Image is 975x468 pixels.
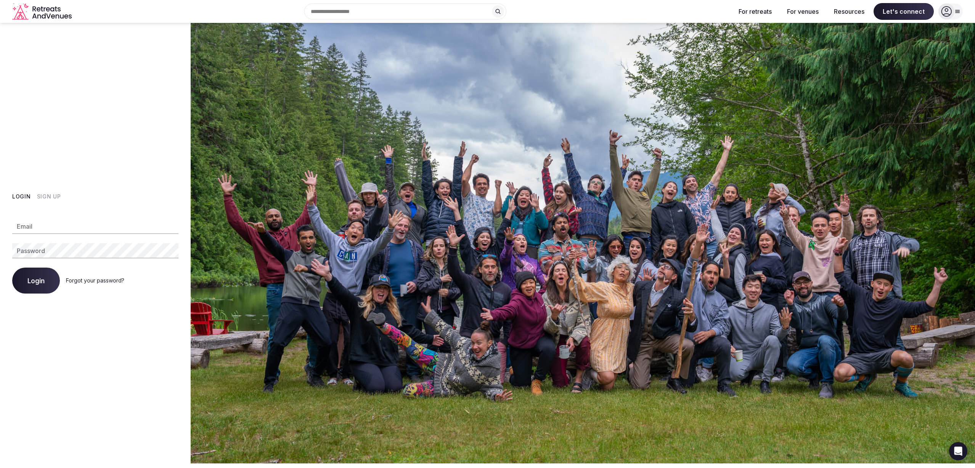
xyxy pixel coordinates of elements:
button: For retreats [732,3,778,20]
a: Forgot your password? [66,277,124,284]
svg: Retreats and Venues company logo [12,3,73,20]
img: My Account Background [191,23,975,463]
button: Login [12,193,31,200]
button: Login [12,268,60,294]
span: Let's connect [874,3,934,20]
button: For venues [781,3,825,20]
button: Resources [828,3,871,20]
a: Visit the homepage [12,3,73,20]
button: Sign Up [37,193,61,200]
span: Login [27,277,45,284]
div: Open Intercom Messenger [949,442,967,460]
